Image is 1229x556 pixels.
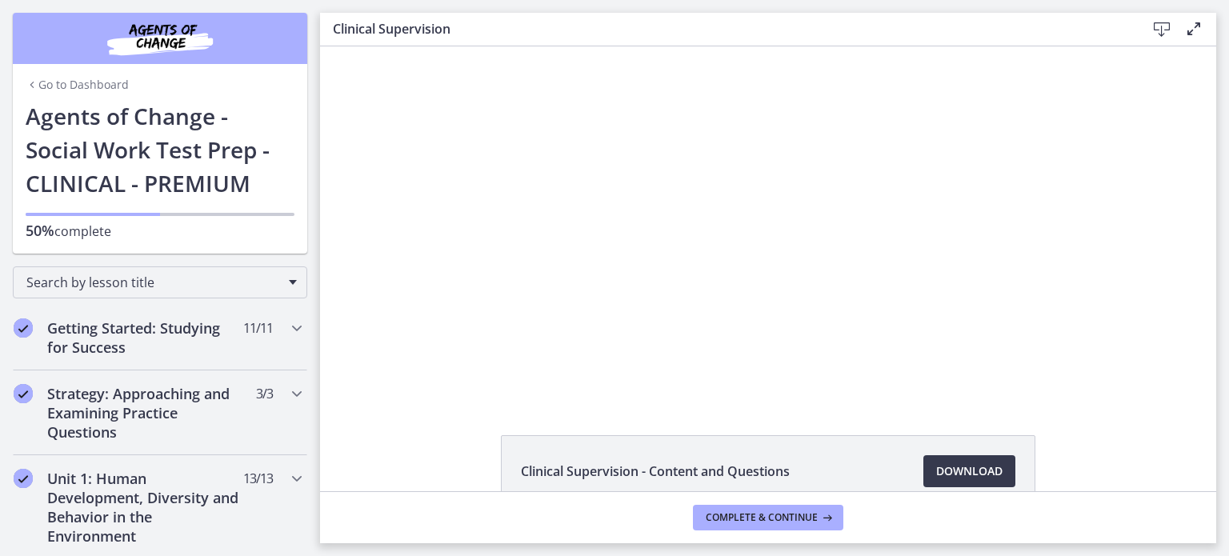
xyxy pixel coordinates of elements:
span: Search by lesson title [26,274,281,291]
div: Search by lesson title [13,266,307,298]
h2: Unit 1: Human Development, Diversity and Behavior in the Environment [47,469,242,546]
h3: Clinical Supervision [333,19,1120,38]
h2: Strategy: Approaching and Examining Practice Questions [47,384,242,442]
img: Agents of Change [64,19,256,58]
i: Completed [14,384,33,403]
span: Complete & continue [706,511,818,524]
p: complete [26,221,294,241]
span: 3 / 3 [256,384,273,403]
h1: Agents of Change - Social Work Test Prep - CLINICAL - PREMIUM [26,99,294,200]
button: Complete & continue [693,505,843,530]
a: Download [923,455,1015,487]
i: Completed [14,469,33,488]
span: 50% [26,221,54,240]
span: 11 / 11 [243,318,273,338]
span: 13 / 13 [243,469,273,488]
h2: Getting Started: Studying for Success [47,318,242,357]
a: Go to Dashboard [26,77,129,93]
span: Clinical Supervision - Content and Questions [521,462,790,481]
i: Completed [14,318,33,338]
iframe: Video Lesson [320,46,1216,398]
span: Download [936,462,1003,481]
